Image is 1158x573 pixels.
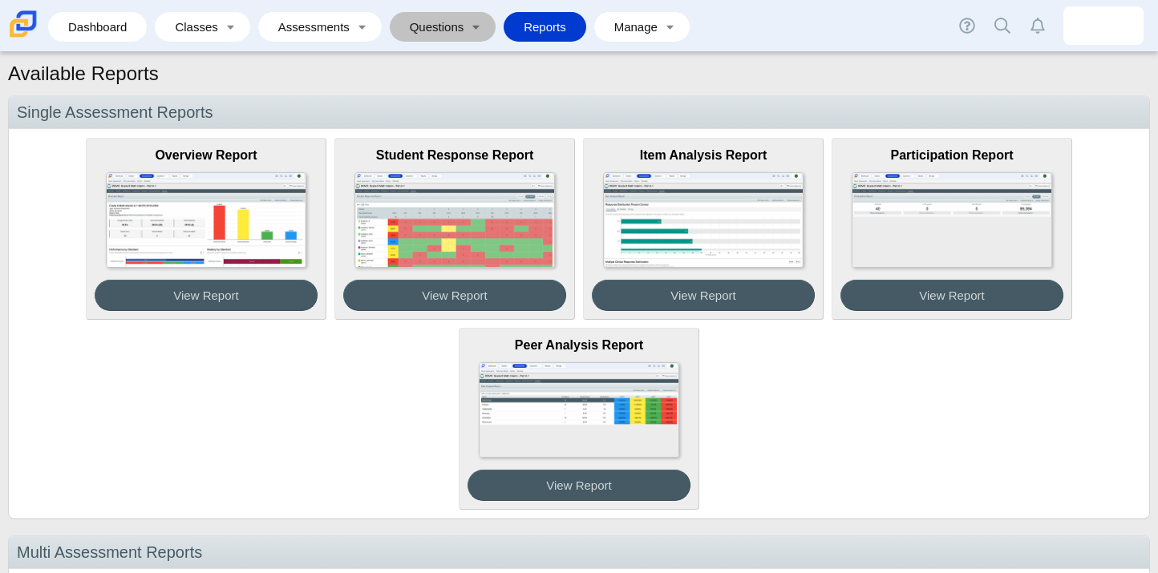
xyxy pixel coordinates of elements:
[546,478,611,492] span: View Report
[659,12,682,42] a: Toggle expanded
[592,280,815,311] button: View Report
[468,470,690,501] button: View Report
[86,138,326,320] a: Overview Report View Report
[8,60,159,87] h1: Available Reports
[919,289,984,302] span: View Report
[343,147,566,164] div: Student Response Report
[266,12,351,42] a: Assessments
[95,280,318,311] button: View Report
[459,328,699,510] a: Peer Analysis Report View Report
[1020,8,1055,43] a: Alerts
[465,12,488,42] a: Toggle expanded
[832,138,1072,320] a: Participation Report View Report
[603,172,804,268] img: report-item-analysis-v2.png
[840,280,1063,311] button: View Report
[163,12,219,42] a: Classes
[173,289,238,302] span: View Report
[468,337,690,354] div: Peer Analysis Report
[583,138,824,320] a: Item Analysis Report View Report
[9,536,1149,569] div: Multi Assessment Reports
[6,7,40,41] img: Carmen School of Science & Technology
[6,30,40,43] a: Carmen School of Science & Technology
[354,172,555,268] img: report-student-response-v2.png
[840,147,1063,164] div: Participation Report
[220,12,242,42] a: Toggle expanded
[852,172,1052,268] img: report-participation-v2.png
[398,12,465,42] a: Questions
[56,12,139,42] a: Dashboard
[512,12,578,42] a: Reports
[1091,13,1116,38] img: melissa.diaz.fdyIms
[479,362,679,458] img: report-peer-analysis-v2.png
[334,138,575,320] a: Student Response Report View Report
[343,280,566,311] button: View Report
[106,172,306,268] img: report-overview-v2.png
[95,147,318,164] div: Overview Report
[9,96,1149,129] div: Single Assessment Reports
[351,12,374,42] a: Toggle expanded
[422,289,487,302] span: View Report
[602,12,659,42] a: Manage
[592,147,815,164] div: Item Analysis Report
[1063,6,1144,45] a: melissa.diaz.fdyIms
[670,289,735,302] span: View Report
